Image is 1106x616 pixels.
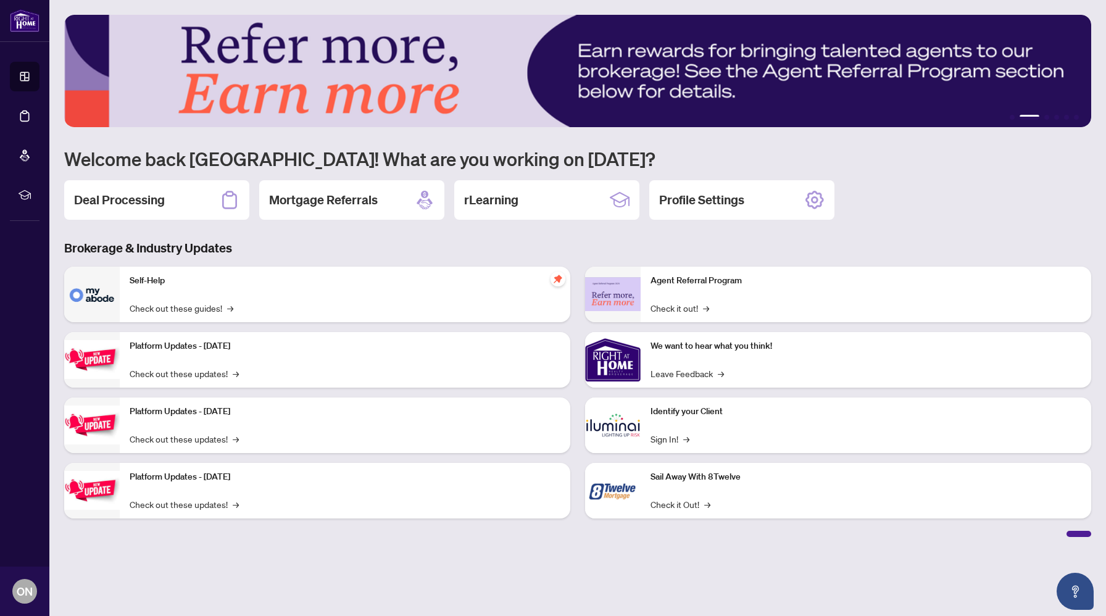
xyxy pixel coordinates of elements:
[130,339,560,353] p: Platform Updates - [DATE]
[651,497,710,511] a: Check it Out!→
[659,191,744,209] h2: Profile Settings
[74,191,165,209] h2: Deal Processing
[269,191,378,209] h2: Mortgage Referrals
[1057,573,1094,610] button: Open asap
[233,432,239,446] span: →
[64,15,1091,127] img: Slide 1
[64,239,1091,257] h3: Brokerage & Industry Updates
[10,9,39,32] img: logo
[683,432,689,446] span: →
[130,470,560,484] p: Platform Updates - [DATE]
[1044,115,1049,120] button: 3
[64,267,120,322] img: Self-Help
[1064,115,1069,120] button: 5
[703,301,709,315] span: →
[585,332,641,388] img: We want to hear what you think!
[718,367,724,380] span: →
[651,470,1081,484] p: Sail Away With 8Twelve
[64,340,120,379] img: Platform Updates - July 21, 2025
[651,367,724,380] a: Leave Feedback→
[651,432,689,446] a: Sign In!→
[651,339,1081,353] p: We want to hear what you think!
[585,277,641,311] img: Agent Referral Program
[651,274,1081,288] p: Agent Referral Program
[585,463,641,518] img: Sail Away With 8Twelve
[1054,115,1059,120] button: 4
[551,272,565,286] span: pushpin
[130,497,239,511] a: Check out these updates!→
[464,191,518,209] h2: rLearning
[227,301,233,315] span: →
[233,367,239,380] span: →
[651,405,1081,418] p: Identify your Client
[130,301,233,315] a: Check out these guides!→
[651,301,709,315] a: Check it out!→
[1010,115,1015,120] button: 1
[64,406,120,444] img: Platform Updates - July 8, 2025
[130,432,239,446] a: Check out these updates!→
[17,583,33,600] span: ON
[64,147,1091,170] h1: Welcome back [GEOGRAPHIC_DATA]! What are you working on [DATE]?
[233,497,239,511] span: →
[130,274,560,288] p: Self-Help
[130,405,560,418] p: Platform Updates - [DATE]
[1074,115,1079,120] button: 6
[1020,115,1039,120] button: 2
[704,497,710,511] span: →
[130,367,239,380] a: Check out these updates!→
[585,397,641,453] img: Identify your Client
[64,471,120,510] img: Platform Updates - June 23, 2025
